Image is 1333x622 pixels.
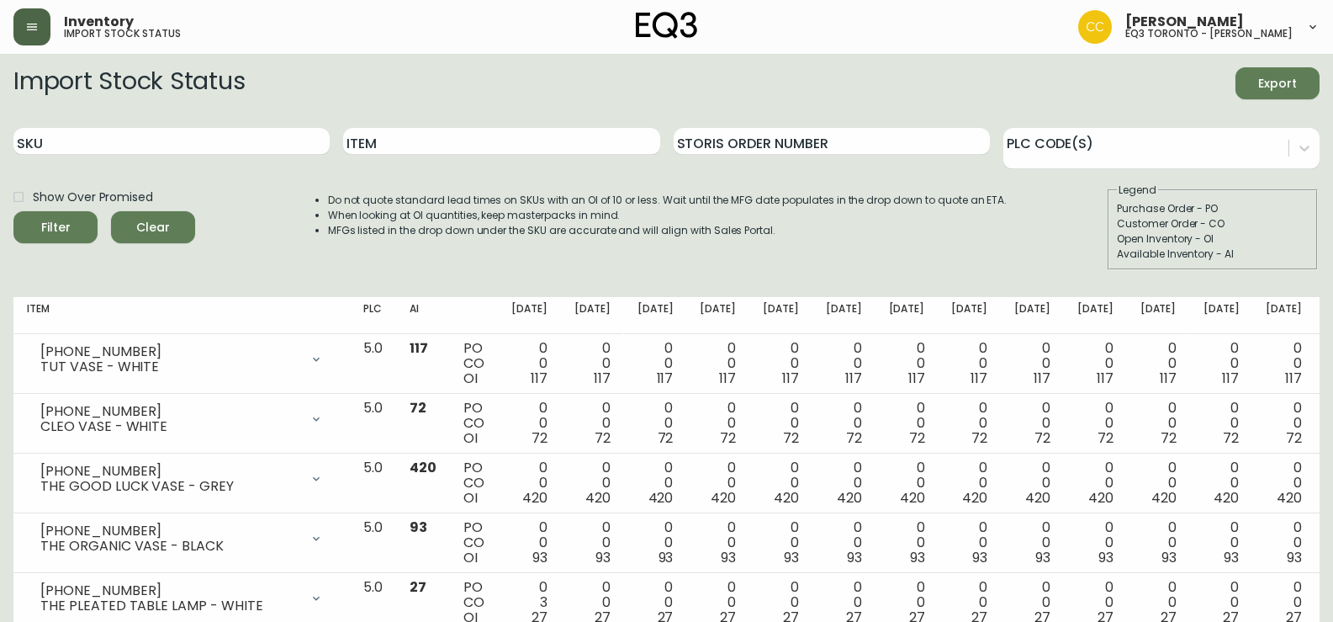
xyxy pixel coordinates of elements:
[64,29,181,39] h5: import stock status
[951,401,987,446] div: 0 0
[700,460,736,506] div: 0 0
[719,369,736,388] span: 117
[1214,488,1239,508] span: 420
[1266,401,1302,446] div: 0 0
[594,369,611,388] span: 117
[637,460,674,506] div: 0 0
[27,460,336,497] div: [PHONE_NUMBER]THE GOOD LUCK VASE - GREY
[64,15,134,29] span: Inventory
[774,488,799,508] span: 420
[845,369,862,388] span: 117
[972,548,987,567] span: 93
[1077,460,1113,506] div: 0 0
[463,401,484,446] div: PO CO
[721,548,736,567] span: 93
[40,598,299,614] div: THE PLEATED TABLE LAMP - WHITE
[1140,401,1177,446] div: 0 0
[812,297,875,334] th: [DATE]
[531,369,547,388] span: 117
[1025,488,1050,508] span: 420
[498,297,561,334] th: [DATE]
[13,67,245,99] h2: Import Stock Status
[1140,460,1177,506] div: 0 0
[889,341,925,386] div: 0 0
[463,341,484,386] div: PO CO
[1224,548,1239,567] span: 93
[463,488,478,508] span: OI
[350,394,396,454] td: 5.0
[700,401,736,446] div: 0 0
[1203,341,1240,386] div: 0 0
[574,460,611,506] div: 0 0
[1203,520,1240,566] div: 0 0
[875,297,939,334] th: [DATE]
[1117,216,1309,231] div: Customer Order - CO
[1014,460,1050,506] div: 0 0
[1140,341,1177,386] div: 0 0
[40,344,299,359] div: [PHONE_NUMBER]
[574,401,611,446] div: 0 0
[782,369,799,388] span: 117
[328,193,1008,208] li: Do not quote standard lead times on SKUs with an OI of 10 or less. Wait until the MFG date popula...
[27,580,336,617] div: [PHONE_NUMBER]THE PLEATED TABLE LAMP - WHITE
[410,398,426,417] span: 72
[1014,341,1050,386] div: 0 0
[328,208,1008,223] li: When looking at OI quantities, keep masterpacks in mind.
[1001,297,1064,334] th: [DATE]
[1151,488,1177,508] span: 420
[648,488,674,508] span: 420
[1140,520,1177,566] div: 0 0
[658,428,674,448] span: 72
[637,520,674,566] div: 0 0
[41,217,71,238] div: Filter
[1203,460,1240,506] div: 0 0
[1160,369,1177,388] span: 117
[659,548,674,567] span: 93
[27,401,336,438] div: [PHONE_NUMBER]CLEO VASE - WHITE
[889,520,925,566] div: 0 0
[951,460,987,506] div: 0 0
[1014,401,1050,446] div: 0 0
[624,297,687,334] th: [DATE]
[40,539,299,554] div: THE ORGANIC VASE - BLACK
[1266,460,1302,506] div: 0 0
[700,341,736,386] div: 0 0
[846,428,862,448] span: 72
[40,524,299,539] div: [PHONE_NUMBER]
[1077,520,1113,566] div: 0 0
[585,488,611,508] span: 420
[1077,401,1113,446] div: 0 0
[350,513,396,573] td: 5.0
[763,520,799,566] div: 0 0
[595,428,611,448] span: 72
[511,460,547,506] div: 0 0
[847,548,862,567] span: 93
[1098,428,1113,448] span: 72
[1161,548,1177,567] span: 93
[938,297,1001,334] th: [DATE]
[971,369,987,388] span: 117
[1285,369,1302,388] span: 117
[396,297,450,334] th: AI
[40,359,299,375] div: TUT VASE - WHITE
[1249,73,1306,94] span: Export
[711,488,736,508] span: 420
[1235,67,1320,99] button: Export
[749,297,812,334] th: [DATE]
[463,520,484,566] div: PO CO
[637,341,674,386] div: 0 0
[410,458,436,477] span: 420
[511,520,547,566] div: 0 0
[1117,231,1309,247] div: Open Inventory - OI
[826,341,862,386] div: 0 0
[1286,428,1302,448] span: 72
[686,297,749,334] th: [DATE]
[13,297,350,334] th: Item
[763,341,799,386] div: 0 0
[1223,428,1239,448] span: 72
[971,428,987,448] span: 72
[763,401,799,446] div: 0 0
[1125,29,1293,39] h5: eq3 toronto - [PERSON_NAME]
[657,369,674,388] span: 117
[826,460,862,506] div: 0 0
